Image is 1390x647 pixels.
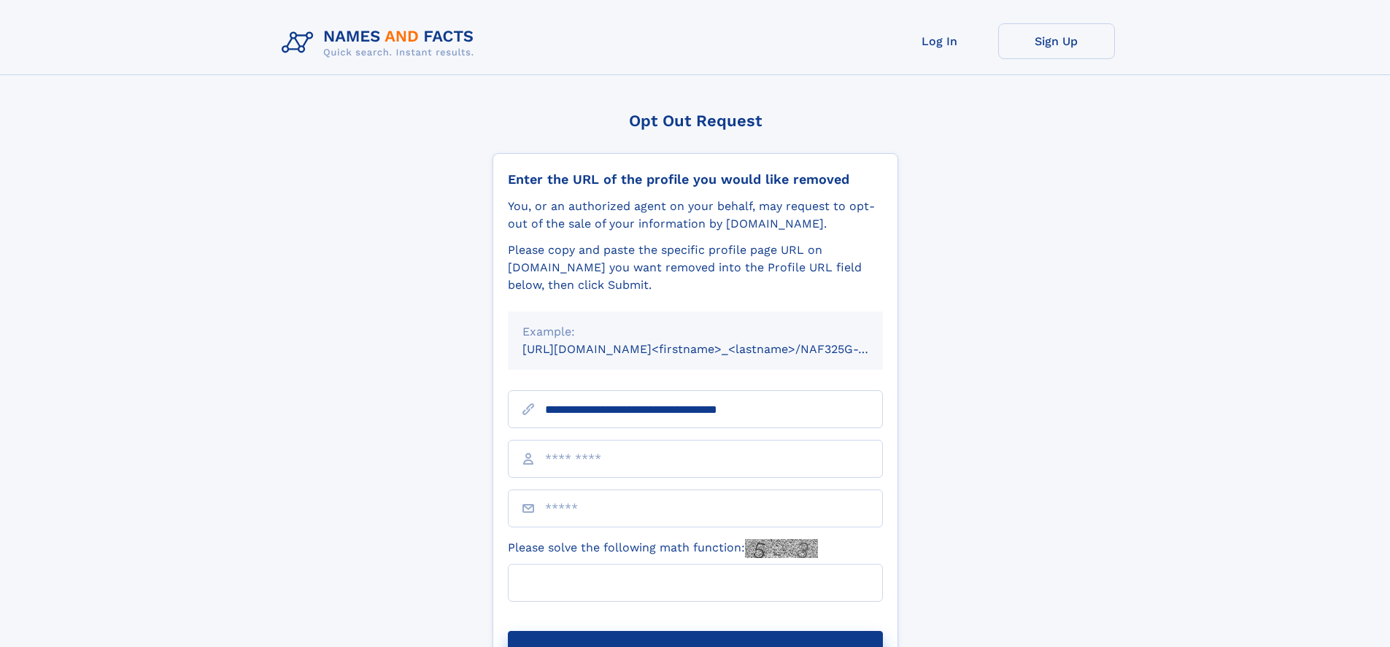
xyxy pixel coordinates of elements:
div: Please copy and paste the specific profile page URL on [DOMAIN_NAME] you want removed into the Pr... [508,241,883,294]
div: Enter the URL of the profile you would like removed [508,171,883,187]
label: Please solve the following math function: [508,539,818,558]
div: You, or an authorized agent on your behalf, may request to opt-out of the sale of your informatio... [508,198,883,233]
small: [URL][DOMAIN_NAME]<firstname>_<lastname>/NAF325G-xxxxxxxx [522,342,911,356]
div: Opt Out Request [493,112,898,130]
img: Logo Names and Facts [276,23,486,63]
a: Log In [881,23,998,59]
div: Example: [522,323,868,341]
a: Sign Up [998,23,1115,59]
